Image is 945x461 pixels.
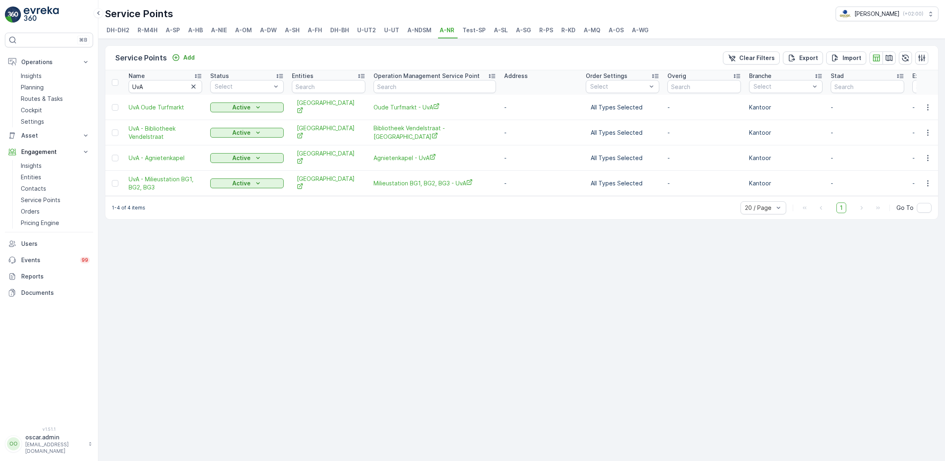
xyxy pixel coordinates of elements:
a: Insights [18,70,93,82]
a: UvA - Milieustation BG1, BG2, BG3 [129,175,202,192]
span: U-UT2 [357,26,376,34]
p: - [667,179,741,187]
span: Test-SP [462,26,486,34]
button: Engagement [5,144,93,160]
a: Oude Turfmarkt - UvA [374,103,496,111]
span: DH-DH2 [107,26,129,34]
span: A-NIE [211,26,227,34]
span: A-DW [260,26,277,34]
p: Select [754,82,810,91]
p: Active [232,129,251,137]
div: Toggle Row Selected [112,104,118,111]
p: All Types Selected [591,103,654,111]
span: Bibliotheek Vendelstraat - [GEOGRAPHIC_DATA] [374,124,496,141]
div: OO [7,437,20,450]
span: Go To [896,204,914,212]
a: Agnietenkapel - UvA [374,154,496,162]
p: Kantoor [749,103,823,111]
p: Planning [21,83,44,91]
p: Orders [21,207,40,216]
span: 1 [836,203,846,213]
p: Import [843,54,861,62]
p: [PERSON_NAME] [854,10,900,18]
button: Operations [5,54,93,70]
div: Toggle Row Selected [112,129,118,136]
span: A-SP [166,26,180,34]
span: Milieustation BG1, BG2, BG3 - UvA [374,179,496,187]
input: Search [667,80,741,93]
button: Active [210,178,284,188]
p: - [667,129,741,137]
a: Pricing Engine [18,217,93,229]
a: Orders [18,206,93,217]
a: UvA - Bibliotheek Vendelstraat [129,125,202,141]
p: Routes & Tasks [21,95,63,103]
a: Cockpit [18,105,93,116]
p: - [831,154,904,162]
a: Entities [18,171,93,183]
td: - [500,145,582,171]
span: A-SH [285,26,300,34]
p: Select [590,82,647,91]
p: Status [210,72,229,80]
p: Service Points [105,7,173,20]
img: logo [5,7,21,23]
td: - [500,171,582,196]
span: A-OS [609,26,624,34]
p: Insights [21,72,42,80]
input: Search [129,80,202,93]
a: Documents [5,285,93,301]
p: ⌘B [79,37,87,43]
button: Add [169,53,198,62]
p: Clear Filters [739,54,775,62]
p: Branche [749,72,772,80]
p: [EMAIL_ADDRESS][DOMAIN_NAME] [25,441,84,454]
img: basis-logo_rgb2x.png [839,9,851,18]
button: OOoscar.admin[EMAIL_ADDRESS][DOMAIN_NAME] [5,433,93,454]
p: Active [232,103,251,111]
p: Insights [21,162,42,170]
a: Bibliotheek Vendelstraat - UvA [374,124,496,141]
button: [PERSON_NAME](+02:00) [836,7,938,21]
button: Active [210,102,284,112]
p: Operations [21,58,77,66]
span: A-NDSM [407,26,431,34]
p: oscar.admin [25,433,84,441]
p: - [831,179,904,187]
p: Add [183,53,195,62]
button: Export [783,51,823,65]
p: Order Settings [586,72,627,80]
p: Stad [831,72,844,80]
input: Search [292,80,365,93]
a: Users [5,236,93,252]
button: Asset [5,127,93,144]
p: All Types Selected [591,154,654,162]
span: U-UT [384,26,399,34]
p: - [667,154,741,162]
p: Active [232,154,251,162]
span: [GEOGRAPHIC_DATA] [297,124,360,141]
a: Contacts [18,183,93,194]
a: Universiteit van Amsterdam [297,124,360,141]
button: Active [210,153,284,163]
a: Universiteit van Amsterdam [297,99,360,116]
span: R-KD [561,26,576,34]
p: Select [215,82,271,91]
div: Toggle Row Selected [112,155,118,161]
td: - [500,120,582,145]
a: Settings [18,116,93,127]
p: Operation Management Service Point [374,72,480,80]
span: R-M4H [138,26,158,34]
p: Name [129,72,145,80]
p: Address [504,72,528,80]
span: DH-BH [330,26,349,34]
a: Reports [5,268,93,285]
p: - [831,103,904,111]
span: A-MQ [584,26,600,34]
p: Settings [21,118,44,126]
span: UvA Oude Turfmarkt [129,103,202,111]
span: [GEOGRAPHIC_DATA] [297,175,360,192]
span: R-PS [539,26,553,34]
